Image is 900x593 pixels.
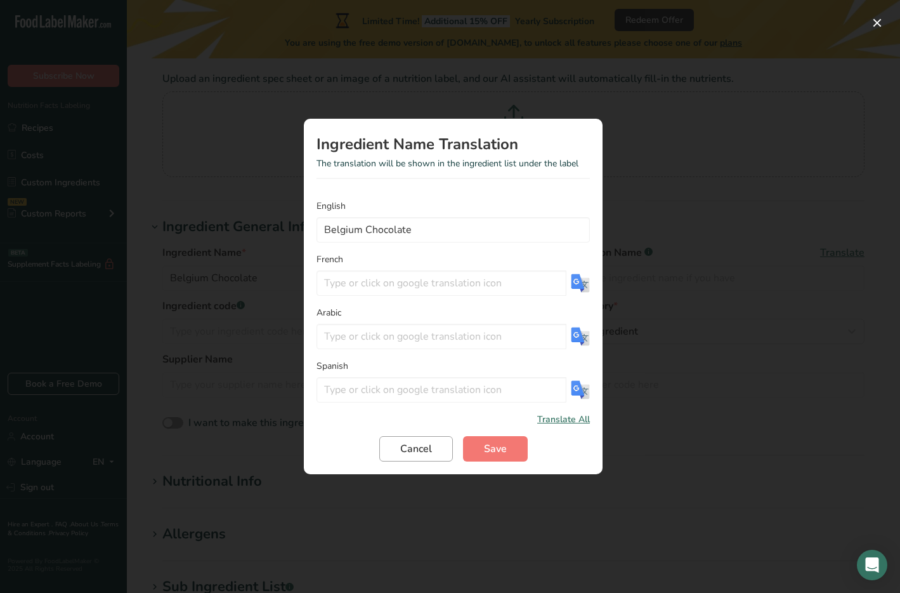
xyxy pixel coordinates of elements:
[571,274,590,293] img: Use Google translation
[316,324,566,349] input: Type or click on google translation icon
[537,413,590,426] span: Translate All
[571,327,590,346] img: Use Google translation
[571,380,590,399] img: Use Google translation
[316,359,590,373] label: Spanish
[316,157,590,170] p: The translation will be shown in the ingredient list under the label
[316,253,590,266] label: French
[857,550,887,580] div: Open Intercom Messenger
[316,377,566,403] input: Type or click on google translation icon
[379,436,453,462] button: Cancel
[400,441,432,456] span: Cancel
[316,199,590,213] label: English
[316,137,590,152] h1: Ingredient Name Translation
[316,306,590,319] label: Arabic
[463,436,528,462] button: Save
[484,441,507,456] span: Save
[316,270,566,296] input: Type or click on google translation icon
